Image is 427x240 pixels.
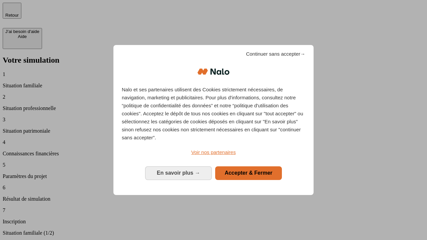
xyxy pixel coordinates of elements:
div: Bienvenue chez Nalo Gestion du consentement [113,45,314,195]
button: En savoir plus: Configurer vos consentements [145,166,212,180]
span: En savoir plus → [157,170,200,176]
span: Continuer sans accepter→ [246,50,305,58]
button: Accepter & Fermer: Accepter notre traitement des données et fermer [215,166,282,180]
p: Nalo et ses partenaires utilisent des Cookies strictement nécessaires, de navigation, marketing e... [122,86,305,142]
img: Logo [197,62,230,82]
span: Voir nos partenaires [191,149,236,155]
a: Voir nos partenaires [122,148,305,156]
span: Accepter & Fermer [225,170,272,176]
